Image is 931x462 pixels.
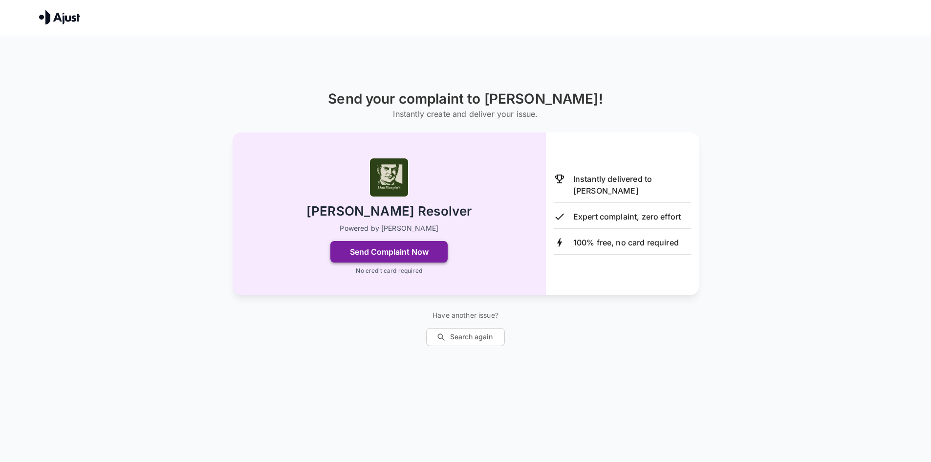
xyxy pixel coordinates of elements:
h1: Send your complaint to [PERSON_NAME]! [328,91,603,107]
button: Search again [426,328,505,346]
h6: Instantly create and deliver your issue. [328,107,603,121]
p: 100% free, no card required [573,237,679,248]
p: No credit card required [356,266,422,275]
h2: [PERSON_NAME] Resolver [306,203,472,220]
p: Powered by [PERSON_NAME] [340,223,438,233]
p: Expert complaint, zero effort [573,211,681,222]
button: Send Complaint Now [330,241,448,263]
img: Dan Murphy's [369,158,409,197]
p: Have another issue? [426,310,505,320]
img: Ajust [39,10,80,24]
p: Instantly delivered to [PERSON_NAME] [573,173,691,197]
